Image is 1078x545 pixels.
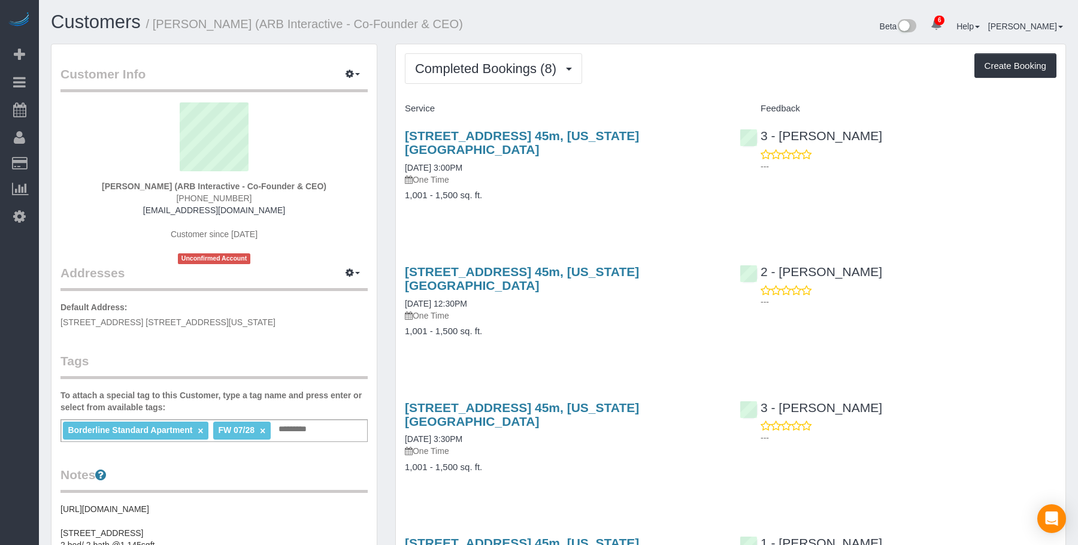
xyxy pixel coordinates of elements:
[60,301,128,313] label: Default Address:
[880,22,917,31] a: Beta
[143,205,285,215] a: [EMAIL_ADDRESS][DOMAIN_NAME]
[405,462,722,473] h4: 1,001 - 1,500 sq. ft.
[405,53,582,84] button: Completed Bookings (8)
[761,161,1056,172] p: ---
[740,265,882,278] a: 2 - [PERSON_NAME]
[405,434,462,444] a: [DATE] 3:30PM
[761,296,1056,308] p: ---
[415,61,562,76] span: Completed Bookings (8)
[260,426,265,436] a: ×
[405,299,467,308] a: [DATE] 12:30PM
[51,11,141,32] a: Customers
[405,174,722,186] p: One Time
[761,432,1056,444] p: ---
[102,181,326,191] strong: [PERSON_NAME] (ARB Interactive - Co-Founder & CEO)
[405,445,722,457] p: One Time
[974,53,1056,78] button: Create Booking
[405,129,639,156] a: [STREET_ADDRESS] 45m, [US_STATE][GEOGRAPHIC_DATA]
[405,326,722,337] h4: 1,001 - 1,500 sq. ft.
[988,22,1063,31] a: [PERSON_NAME]
[934,16,944,25] span: 6
[176,193,252,203] span: [PHONE_NUMBER]
[740,104,1056,114] h4: Feedback
[146,17,463,31] small: / [PERSON_NAME] (ARB Interactive - Co-Founder & CEO)
[218,425,255,435] span: FW 07/28
[405,401,639,428] a: [STREET_ADDRESS] 45m, [US_STATE][GEOGRAPHIC_DATA]
[405,310,722,322] p: One Time
[405,265,639,292] a: [STREET_ADDRESS] 45m, [US_STATE][GEOGRAPHIC_DATA]
[740,401,882,414] a: 3 - [PERSON_NAME]
[178,253,251,264] span: Unconfirmed Account
[60,352,368,379] legend: Tags
[925,12,948,38] a: 6
[7,12,31,29] img: Automaid Logo
[956,22,980,31] a: Help
[405,163,462,172] a: [DATE] 3:00PM
[198,426,203,436] a: ×
[1037,504,1066,533] div: Open Intercom Messenger
[897,19,916,35] img: New interface
[60,466,368,493] legend: Notes
[60,389,368,413] label: To attach a special tag to this Customer, type a tag name and press enter or select from availabl...
[68,425,192,435] span: Borderline Standard Apartment
[60,317,275,327] span: [STREET_ADDRESS] [STREET_ADDRESS][US_STATE]
[405,104,722,114] h4: Service
[60,65,368,92] legend: Customer Info
[171,229,258,239] span: Customer since [DATE]
[405,190,722,201] h4: 1,001 - 1,500 sq. ft.
[740,129,882,143] a: 3 - [PERSON_NAME]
